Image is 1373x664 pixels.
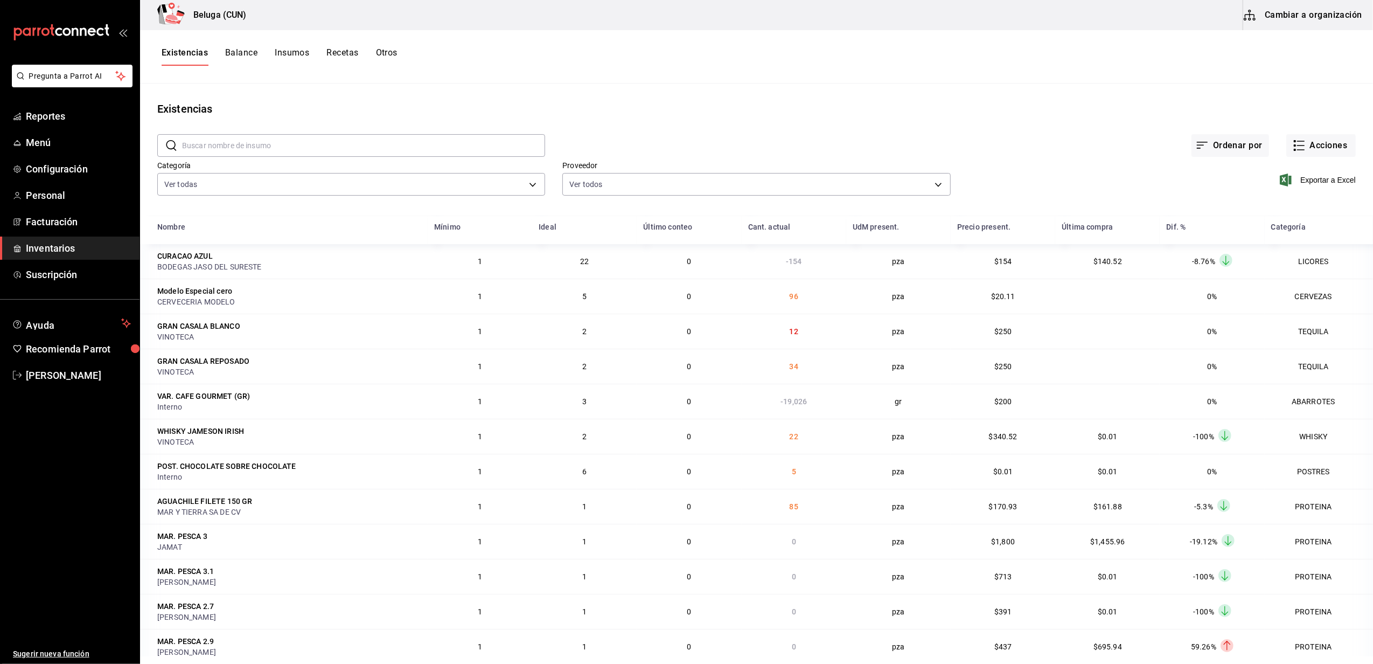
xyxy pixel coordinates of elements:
[1093,257,1122,266] span: $140.52
[994,572,1012,581] span: $713
[157,261,421,272] div: BODEGAS JASO DEL SURESTE
[157,496,252,507] div: AGUACHILE FILETE 150 GR
[991,537,1015,546] span: $1,800
[790,502,798,511] span: 85
[687,362,691,371] span: 0
[1194,502,1213,511] span: -5.3%
[582,467,587,476] span: 6
[26,241,131,255] span: Inventarios
[1207,467,1217,476] span: 0%
[157,366,421,377] div: VINOTECA
[989,502,1017,511] span: $170.93
[157,331,421,342] div: VINOTECA
[164,179,197,190] span: Ver todas
[687,327,691,336] span: 0
[478,642,482,651] span: 1
[846,279,951,314] td: pza
[748,223,791,231] div: Cant. actual
[1265,594,1373,629] td: PROTEINA
[687,292,691,301] span: 0
[1093,642,1122,651] span: $695.94
[26,109,131,123] span: Reportes
[846,419,951,454] td: pza
[582,327,587,336] span: 2
[119,28,127,37] button: open_drawer_menu
[162,47,208,66] button: Existencias
[225,47,257,66] button: Balance
[1286,134,1356,157] button: Acciones
[1098,572,1118,581] span: $0.01
[157,437,421,447] div: VINOTECA
[157,356,249,366] div: GRAN CASALA REPOSADO
[478,327,482,336] span: 1
[157,286,232,296] div: Modelo Especial cero
[478,362,482,371] span: 1
[846,349,951,384] td: pza
[26,342,131,356] span: Recomienda Parrot
[792,537,796,546] span: 0
[687,502,691,511] span: 0
[478,257,482,266] span: 1
[1193,572,1214,581] span: -100%
[1090,537,1125,546] span: $1,455.96
[1207,292,1217,301] span: 0%
[157,101,212,117] div: Existencias
[582,502,587,511] span: 1
[846,629,951,664] td: pza
[478,467,482,476] span: 1
[1282,174,1356,186] span: Exportar a Excel
[26,368,131,383] span: [PERSON_NAME]
[1191,134,1269,157] button: Ordenar por
[478,607,482,616] span: 1
[157,542,421,552] div: JAMAT
[157,461,296,472] div: POST. CHOCOLATE SOBRE CHOCOLATE
[157,426,244,437] div: WHISKY JAMESON IRISH
[26,215,131,229] span: Facturación
[157,612,265,622] div: [PERSON_NAME]
[792,572,796,581] span: 0
[12,65,133,87] button: Pregunta a Parrot AI
[1265,349,1373,384] td: TEQUILA
[846,314,951,349] td: pza
[687,432,691,441] span: 0
[853,223,900,231] div: UdM present.
[582,362,587,371] span: 2
[792,607,796,616] span: 0
[790,292,798,301] span: 96
[478,432,482,441] span: 1
[1265,524,1373,559] td: PROTEINA
[569,179,602,190] span: Ver todos
[1207,397,1217,406] span: 0%
[687,397,691,406] span: 0
[1207,327,1217,336] span: 0%
[643,223,692,231] div: Último conteo
[478,502,482,511] span: 1
[792,467,796,476] span: 5
[846,384,951,419] td: gr
[582,572,587,581] span: 1
[687,537,691,546] span: 0
[994,257,1012,266] span: $154
[790,327,798,336] span: 12
[376,47,398,66] button: Otros
[994,642,1012,651] span: $437
[1265,559,1373,594] td: PROTEINA
[162,47,398,66] div: navigation tabs
[1098,607,1118,616] span: $0.01
[8,78,133,89] a: Pregunta a Parrot AI
[26,188,131,203] span: Personal
[846,489,951,524] td: pza
[1166,223,1186,231] div: Dif. %
[1265,384,1373,419] td: ABARROTES
[26,135,131,150] span: Menú
[157,507,421,517] div: MAR Y TIERRA SA DE CV
[478,572,482,581] span: 1
[478,292,482,301] span: 1
[994,362,1012,371] span: $250
[846,244,951,279] td: pza
[539,223,556,231] div: Ideal
[157,472,421,482] div: Interno
[157,391,250,402] div: VAR. CAFE GOURMET (GR)
[580,257,589,266] span: 22
[157,566,214,577] div: MAR. PESCA 3.1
